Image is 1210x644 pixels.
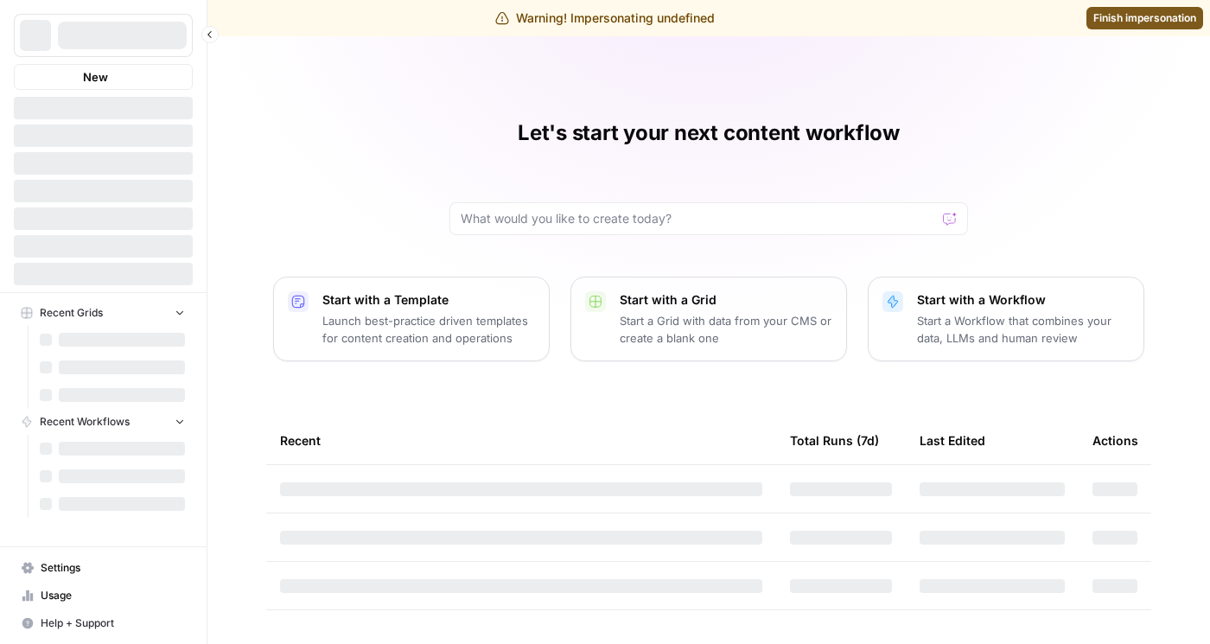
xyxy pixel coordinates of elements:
div: Warning! Impersonating undefined [495,10,715,27]
button: New [14,64,193,90]
button: Start with a WorkflowStart a Workflow that combines your data, LLMs and human review [868,277,1144,361]
span: Help + Support [41,615,185,631]
p: Start with a Template [322,291,535,309]
button: Recent Workflows [14,409,193,435]
span: Finish impersonation [1093,10,1196,26]
div: Recent [280,417,762,464]
span: Usage [41,588,185,603]
button: Start with a GridStart a Grid with data from your CMS or create a blank one [570,277,847,361]
button: Start with a TemplateLaunch best-practice driven templates for content creation and operations [273,277,550,361]
span: Recent Workflows [40,414,130,430]
div: Actions [1092,417,1138,464]
a: Usage [14,582,193,609]
a: Finish impersonation [1086,7,1203,29]
h1: Let's start your next content workflow [518,119,900,147]
div: Last Edited [920,417,985,464]
span: Settings [41,560,185,576]
button: Help + Support [14,609,193,637]
p: Start with a Grid [620,291,832,309]
input: What would you like to create today? [461,210,936,227]
button: Recent Grids [14,300,193,326]
div: Total Runs (7d) [790,417,879,464]
span: Recent Grids [40,305,103,321]
p: Start with a Workflow [917,291,1130,309]
p: Start a Workflow that combines your data, LLMs and human review [917,312,1130,347]
p: Start a Grid with data from your CMS or create a blank one [620,312,832,347]
p: Launch best-practice driven templates for content creation and operations [322,312,535,347]
a: Settings [14,554,193,582]
span: New [83,68,108,86]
